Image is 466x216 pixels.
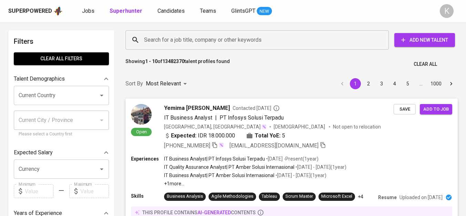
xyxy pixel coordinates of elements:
[110,8,142,14] b: Superhunter
[14,52,109,65] button: Clear All filters
[402,78,413,89] button: Go to page 5
[220,114,284,121] span: PT Infosys Solusi Terpadu
[397,105,412,113] span: Save
[14,36,109,47] h6: Filters
[378,194,397,201] p: Resume
[231,8,255,14] span: GlintsGPT
[142,209,256,216] p: this profile contains contents
[167,193,203,200] div: Business Analysis
[363,78,374,89] button: Go to page 2
[164,164,294,171] p: IT Quality Assurance Analyst | PT Amber Solusi Internasional
[215,114,217,122] span: |
[82,8,94,14] span: Jobs
[158,7,186,16] a: Candidates
[164,180,346,187] p: +1 more ...
[233,105,280,112] span: Contacted [DATE]
[164,155,265,162] p: IT Business Analyst | PT Infosys Solusi Terpadu
[164,104,230,112] span: Yemima [PERSON_NAME]
[14,148,53,157] p: Expected Salary
[230,142,318,149] span: [EMAIL_ADDRESS][DOMAIN_NAME]
[162,59,184,64] b: 13482370
[82,7,96,16] a: Jobs
[440,4,454,18] div: K
[164,114,212,121] span: IT Business Analyst
[321,193,352,200] div: Microsoft Excel
[274,123,326,130] span: [DEMOGRAPHIC_DATA]
[80,184,109,198] input: Value
[389,78,400,89] button: Go to page 4
[273,105,280,112] svg: By Batam recruiter
[265,155,318,162] p: • [DATE] - Present ( 1 year )
[125,80,143,88] p: Sort By
[446,78,457,89] button: Go to next page
[14,72,109,86] div: Talent Demographics
[125,58,230,71] p: Showing of talent profiles found
[110,7,144,16] a: Superhunter
[8,6,63,16] a: Superpoweredapp logo
[423,105,449,113] span: Add to job
[262,193,277,200] div: Tableau
[428,78,444,89] button: Go to page 1000
[14,146,109,160] div: Expected Salary
[14,75,65,83] p: Talent Demographics
[394,104,416,115] button: Save
[274,172,326,179] p: • [DATE] - [DATE] ( 1 year )
[336,78,458,89] nav: pagination navigation
[231,7,272,16] a: GlintsGPT NEW
[333,123,381,130] p: Not open to relocation
[261,124,267,130] img: magic_wand.svg
[171,132,196,140] b: Expected:
[400,36,449,44] span: Add New Talent
[97,164,107,174] button: Open
[158,8,185,14] span: Candidates
[133,129,150,135] span: Open
[53,6,63,16] img: app logo
[350,78,361,89] button: page 1
[131,104,152,125] img: 4d153df3dfd3d14b458e4659131a687a.jpg
[146,80,181,88] p: Most Relevant
[146,78,189,90] div: Most Relevant
[211,193,253,200] div: Agile Methodologies
[255,132,281,140] b: Total YoE:
[394,33,455,47] button: Add New Talent
[399,194,443,201] p: Uploaded on [DATE]
[420,104,452,115] button: Add to job
[376,78,387,89] button: Go to page 3
[411,58,440,71] button: Clear All
[131,193,164,199] p: Skills
[358,193,363,200] p: +4
[285,193,313,200] div: Scrum Master
[25,184,53,198] input: Value
[164,123,267,130] div: [GEOGRAPHIC_DATA], [GEOGRAPHIC_DATA]
[415,80,426,87] div: …
[164,132,235,140] div: IDR 18.000.000
[97,91,107,100] button: Open
[19,54,103,63] span: Clear All filters
[257,8,272,15] span: NEW
[8,7,52,15] div: Superpowered
[131,155,164,162] p: Experiences
[200,7,217,16] a: Teams
[164,142,210,149] span: [PHONE_NUMBER]
[200,8,216,14] span: Teams
[282,132,285,140] span: 5
[294,164,346,171] p: • [DATE] - [DATE] ( 1 year )
[164,172,274,179] p: IT Business Analyst | PT Amber Solusi Internasional
[19,131,104,138] p: Please select a Country first
[145,59,158,64] b: 1 - 10
[414,60,437,69] span: Clear All
[219,142,224,148] img: magic_wand.svg
[197,210,231,215] span: AI-generated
